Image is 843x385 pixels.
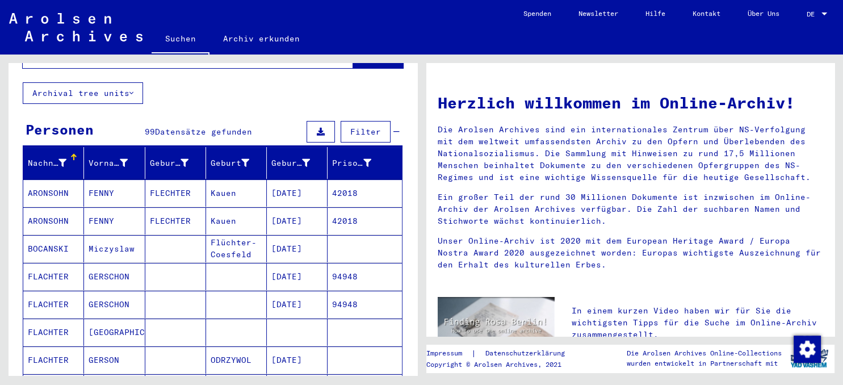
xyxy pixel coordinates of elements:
[84,235,145,262] mat-cell: Miczyslaw
[267,263,328,290] mat-cell: [DATE]
[267,291,328,318] mat-cell: [DATE]
[28,157,66,169] div: Nachname
[438,191,824,227] p: Ein großer Teil der rund 30 Millionen Dokumente ist inzwischen im Online-Archiv der Arolsen Archi...
[84,179,145,207] mat-cell: FENNY
[438,91,824,115] h1: Herzlich willkommen im Online-Archiv!
[438,235,824,271] p: Unser Online-Archiv ist 2020 mit dem European Heritage Award / Europa Nostra Award 2020 ausgezeic...
[271,157,310,169] div: Geburtsdatum
[145,127,155,137] span: 99
[271,154,327,172] div: Geburtsdatum
[807,10,819,18] span: DE
[23,263,84,290] mat-cell: FLACHTER
[627,358,782,369] p: wurden entwickelt in Partnerschaft mit
[23,179,84,207] mat-cell: ARONSOHN
[328,179,401,207] mat-cell: 42018
[341,121,391,143] button: Filter
[793,335,820,362] div: Zustimmung ändern
[84,207,145,235] mat-cell: FENNY
[145,179,206,207] mat-cell: FLECHTER
[332,154,388,172] div: Prisoner #
[84,147,145,179] mat-header-cell: Vorname
[426,348,471,359] a: Impressum
[328,147,401,179] mat-header-cell: Prisoner #
[206,207,267,235] mat-cell: Kauen
[794,336,821,363] img: Zustimmung ändern
[89,157,127,169] div: Vorname
[267,207,328,235] mat-cell: [DATE]
[9,13,142,41] img: Arolsen_neg.svg
[206,346,267,374] mat-cell: ODRZYWOL
[145,207,206,235] mat-cell: FLECHTER
[84,263,145,290] mat-cell: GERSCHON
[152,25,209,55] a: Suchen
[23,291,84,318] mat-cell: FLACHTER
[438,297,555,361] img: video.jpg
[206,179,267,207] mat-cell: Kauen
[150,157,188,169] div: Geburtsname
[267,179,328,207] mat-cell: [DATE]
[476,348,578,359] a: Datenschutzerklärung
[350,127,381,137] span: Filter
[627,348,782,358] p: Die Arolsen Archives Online-Collections
[89,154,144,172] div: Vorname
[26,119,94,140] div: Personen
[23,207,84,235] mat-cell: ARONSOHN
[328,207,401,235] mat-cell: 42018
[438,124,824,183] p: Die Arolsen Archives sind ein internationales Zentrum über NS-Verfolgung mit dem weltweit umfasse...
[28,154,83,172] div: Nachname
[788,344,831,373] img: yv_logo.png
[267,147,328,179] mat-header-cell: Geburtsdatum
[572,305,823,341] p: In einem kurzen Video haben wir für Sie die wichtigsten Tipps für die Suche im Online-Archiv zusa...
[267,346,328,374] mat-cell: [DATE]
[211,154,266,172] div: Geburt‏
[145,147,206,179] mat-header-cell: Geburtsname
[150,154,205,172] div: Geburtsname
[211,157,249,169] div: Geburt‏
[332,157,371,169] div: Prisoner #
[328,263,401,290] mat-cell: 94948
[206,147,267,179] mat-header-cell: Geburt‏
[328,291,401,318] mat-cell: 94948
[84,319,145,346] mat-cell: [GEOGRAPHIC_DATA]
[206,235,267,262] mat-cell: Flüchter-Coesfeld
[267,235,328,262] mat-cell: [DATE]
[23,82,143,104] button: Archival tree units
[84,346,145,374] mat-cell: GERSON
[23,147,84,179] mat-header-cell: Nachname
[23,319,84,346] mat-cell: FLACHTER
[23,235,84,262] mat-cell: BOCANSKI
[84,291,145,318] mat-cell: GERSCHON
[426,348,578,359] div: |
[23,346,84,374] mat-cell: FLACHTER
[155,127,252,137] span: Datensätze gefunden
[426,359,578,370] p: Copyright © Arolsen Archives, 2021
[209,25,313,52] a: Archiv erkunden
